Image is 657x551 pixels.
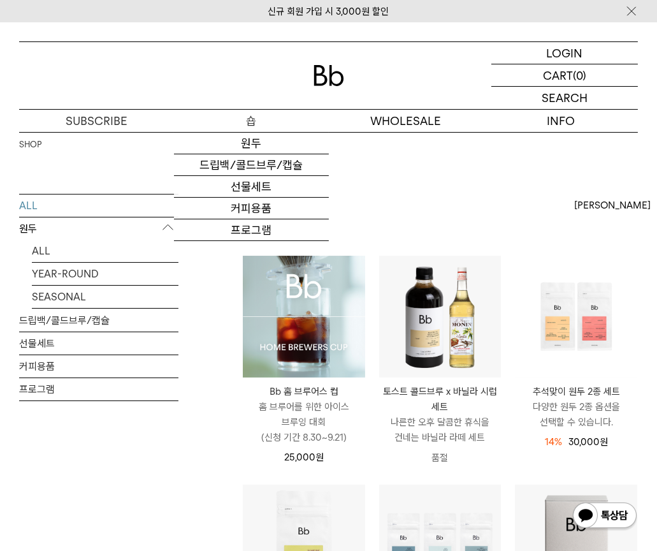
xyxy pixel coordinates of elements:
a: 커피용품 [19,355,178,378]
a: 드립백/콜드브루/캡슐 [174,154,329,176]
a: 토스트 콜드브루 x 바닐라 시럽 세트 나른한 오후 달콤한 휴식을 건네는 바닐라 라떼 세트 [379,384,502,445]
a: 프로그램 [174,219,329,241]
a: SEASONAL [32,286,178,308]
p: 품절 [379,445,502,471]
a: YEAR-ROUND [32,263,178,285]
p: 원두 [19,217,178,240]
p: 홈 브루어를 위한 아이스 브루잉 대회 (신청 기간 8.30~9.21) [243,399,365,445]
a: 드립백/콜드브루/캡슐 [19,309,178,332]
a: 원두 [174,133,329,154]
span: 원 [600,436,608,448]
p: LOGIN [547,42,583,64]
a: ALL [32,240,178,262]
div: 14% [545,434,562,450]
img: 토스트 콜드브루 x 바닐라 시럽 세트 [379,256,502,378]
a: SHOP [19,138,41,151]
span: 원 [315,452,324,463]
a: 선물세트 [174,176,329,198]
img: 추석맞이 원두 2종 세트 [515,256,637,378]
p: WHOLESALE [329,110,484,132]
p: 추석맞이 원두 2종 세트 [515,384,637,399]
p: INFO [483,110,638,132]
img: 로고 [314,65,344,86]
span: 30,000 [568,436,608,448]
img: Bb 홈 브루어스 컵 [243,256,365,378]
a: Bb 홈 브루어스 컵 홈 브루어를 위한 아이스 브루잉 대회(신청 기간 8.30~9.21) [243,384,365,445]
p: Bb 홈 브루어스 컵 [243,384,365,399]
p: CART [543,64,573,86]
p: (0) [573,64,586,86]
a: 프로그램 [19,378,178,400]
a: 선물세트 [19,332,178,355]
p: 나른한 오후 달콤한 휴식을 건네는 바닐라 라떼 세트 [379,415,502,445]
a: LOGIN [491,42,638,64]
a: 숍 [174,110,329,132]
a: 추석맞이 원두 2종 세트 다양한 원두 2종 옵션을 선택할 수 있습니다. [515,384,637,430]
a: ALL [19,195,178,217]
a: SUBSCRIBE [19,110,174,132]
img: 카카오톡 채널 1:1 채팅 버튼 [572,501,638,532]
span: [PERSON_NAME] [574,198,651,213]
a: 커피용품 [174,198,329,219]
span: 25,000 [284,452,324,463]
a: 신규 회원 가입 시 3,000원 할인 [268,6,389,17]
p: SEARCH [542,87,588,109]
p: 토스트 콜드브루 x 바닐라 시럽 세트 [379,384,502,415]
a: CART (0) [491,64,638,87]
p: 다양한 원두 2종 옵션을 선택할 수 있습니다. [515,399,637,430]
